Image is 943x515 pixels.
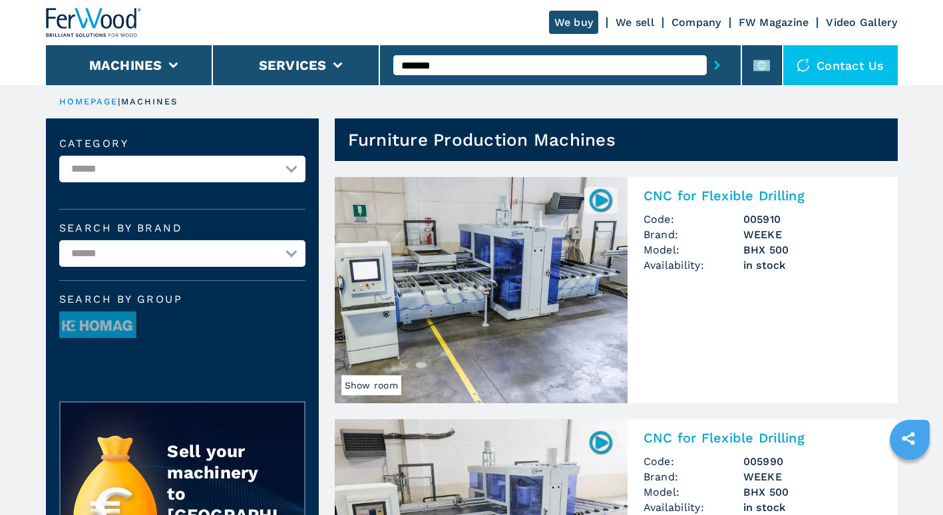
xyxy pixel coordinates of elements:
a: Company [671,16,721,29]
h2: CNC for Flexible Drilling [644,188,882,204]
button: submit-button [707,50,727,81]
label: Search by brand [59,223,305,234]
a: We sell [616,16,654,29]
h3: WEEKE [743,227,882,242]
span: in stock [743,500,882,515]
span: Model: [644,484,743,500]
a: We buy [549,11,599,34]
span: Code: [644,454,743,469]
iframe: Chat [886,455,933,505]
h3: 005910 [743,212,882,227]
a: FW Magazine [739,16,809,29]
span: in stock [743,257,882,273]
span: Brand: [644,469,743,484]
button: Machines [89,57,162,73]
span: Brand: [644,227,743,242]
span: | [118,96,120,106]
a: sharethis [892,422,925,455]
img: Ferwood [46,8,142,37]
label: Category [59,138,305,149]
span: Code: [644,212,743,227]
a: Video Gallery [826,16,897,29]
img: 005990 [588,429,614,455]
div: Contact us [783,45,898,85]
h3: BHX 500 [743,484,882,500]
h1: Furniture Production Machines [348,129,616,150]
span: Search by group [59,294,305,305]
button: Services [259,57,327,73]
span: Availability: [644,257,743,273]
h2: CNC for Flexible Drilling [644,430,882,446]
h3: BHX 500 [743,242,882,257]
img: image [60,312,136,339]
span: Availability: [644,500,743,515]
a: HOMEPAGE [59,96,118,106]
img: Contact us [797,59,810,72]
h3: WEEKE [743,469,882,484]
span: Model: [644,242,743,257]
a: CNC for Flexible Drilling WEEKE BHX 500Show room005910CNC for Flexible DrillingCode:005910Brand:W... [335,177,898,403]
p: machines [121,96,178,108]
h3: 005990 [743,454,882,469]
img: CNC for Flexible Drilling WEEKE BHX 500 [335,177,628,403]
img: 005910 [588,187,614,213]
span: Show room [341,375,401,395]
